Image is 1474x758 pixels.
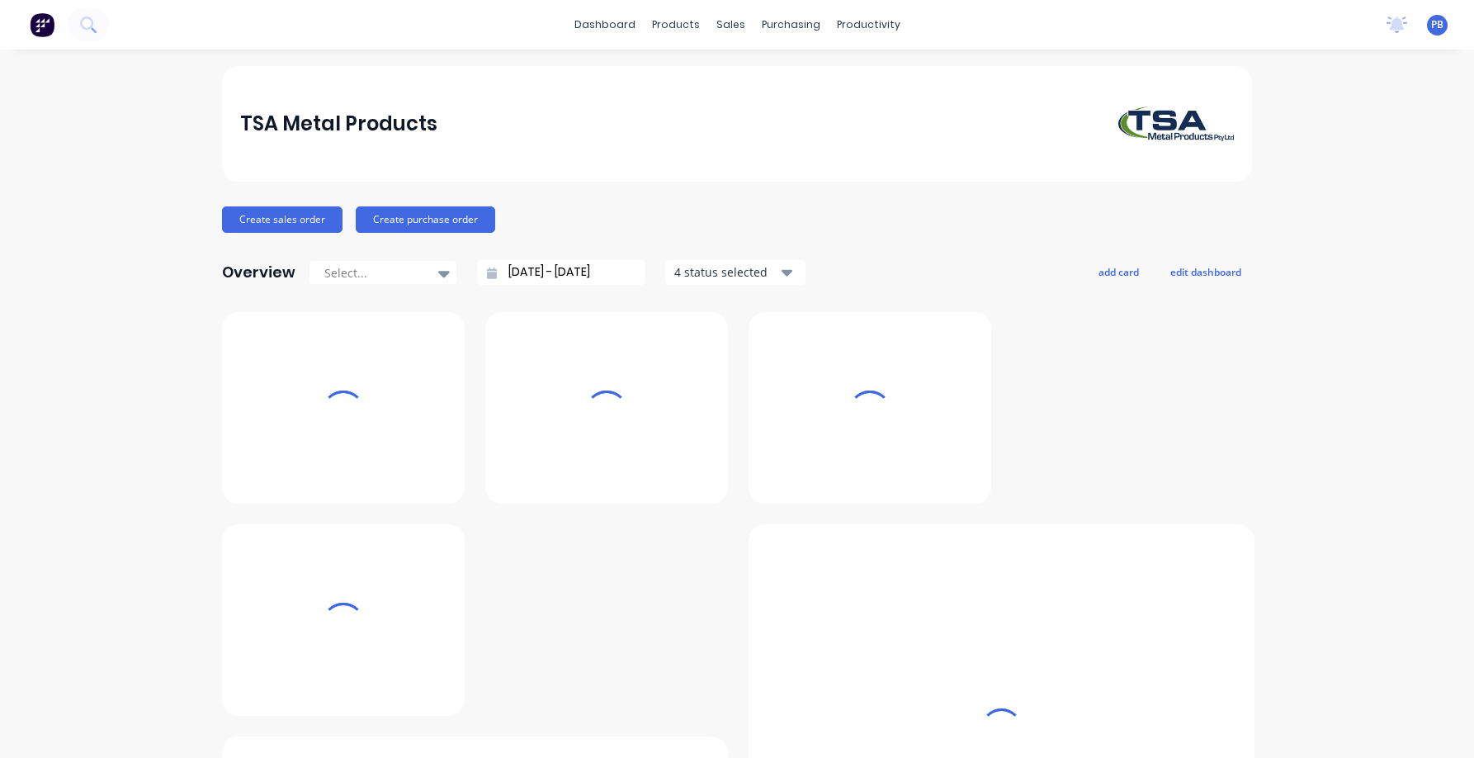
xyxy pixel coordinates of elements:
div: products [644,12,708,37]
img: Factory [30,12,54,37]
div: 4 status selected [674,263,778,281]
div: productivity [829,12,909,37]
div: sales [708,12,754,37]
button: add card [1088,261,1150,282]
span: PB [1431,17,1443,32]
button: Create purchase order [356,206,495,233]
button: Create sales order [222,206,343,233]
button: edit dashboard [1160,261,1252,282]
div: purchasing [754,12,829,37]
a: dashboard [566,12,644,37]
div: TSA Metal Products [240,107,437,140]
button: 4 status selected [665,260,806,285]
div: Overview [222,256,295,289]
img: TSA Metal Products [1118,107,1234,141]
